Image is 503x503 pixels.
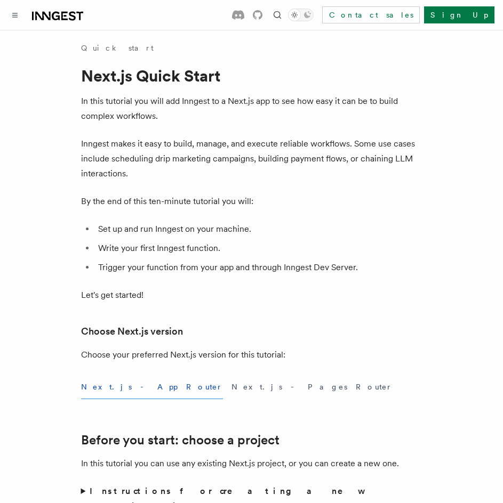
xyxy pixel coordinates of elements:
p: Inngest makes it easy to build, manage, and execute reliable workflows. Some use cases include sc... [81,136,422,181]
p: In this tutorial you will add Inngest to a Next.js app to see how easy it can be to build complex... [81,94,422,124]
a: Choose Next.js version [81,324,183,339]
p: By the end of this ten-minute tutorial you will: [81,194,422,209]
h1: Next.js Quick Start [81,66,422,85]
button: Toggle navigation [9,9,21,21]
p: Let's get started! [81,288,422,303]
li: Trigger your function from your app and through Inngest Dev Server. [95,260,422,275]
button: Next.js - App Router [81,375,223,399]
a: Before you start: choose a project [81,433,280,448]
a: Contact sales [322,6,420,23]
li: Write your first Inngest function. [95,241,422,256]
p: Choose your preferred Next.js version for this tutorial: [81,347,422,362]
li: Set up and run Inngest on your machine. [95,222,422,237]
a: Quick start [81,43,154,53]
p: In this tutorial you can use any existing Next.js project, or you can create a new one. [81,456,422,471]
a: Sign Up [424,6,494,23]
button: Next.js - Pages Router [231,375,393,399]
button: Toggle dark mode [288,9,314,21]
button: Find something... [271,9,284,21]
